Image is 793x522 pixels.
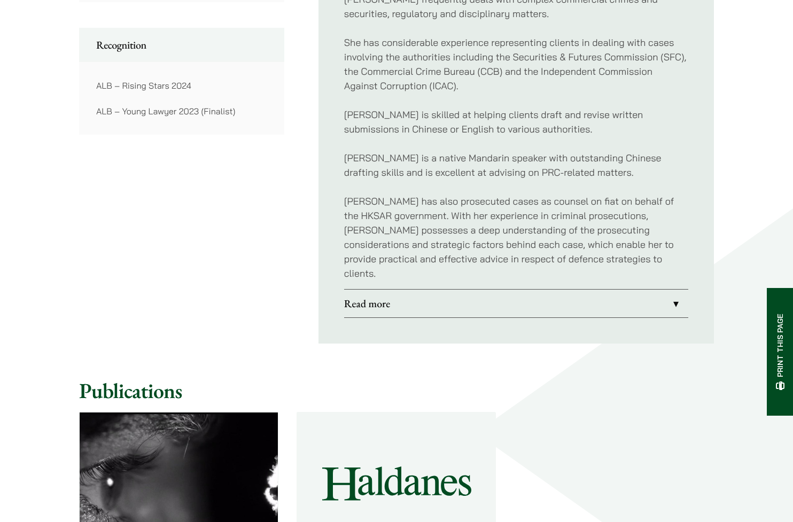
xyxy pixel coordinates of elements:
[96,105,267,118] p: ALB – Young Lawyer 2023 (Finalist)
[344,151,688,180] p: [PERSON_NAME] is a native Mandarin speaker with outstanding Chinese drafting skills and is excell...
[344,194,688,281] p: [PERSON_NAME] has also prosecuted cases as counsel on fiat on behalf of the HKSAR government. Wit...
[344,290,688,317] a: Read more
[79,378,714,403] h2: Publications
[96,79,267,92] p: ALB – Rising Stars 2024
[344,35,688,93] p: She has considerable experience representing clients in dealing with cases involving the authorit...
[96,38,267,51] h2: Recognition
[344,107,688,136] p: [PERSON_NAME] is skilled at helping clients draft and revise written submissions in Chinese or En...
